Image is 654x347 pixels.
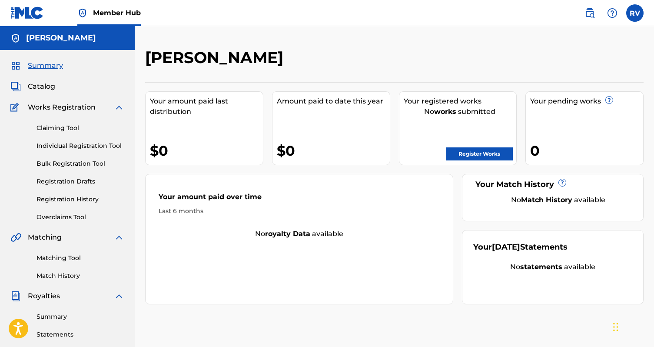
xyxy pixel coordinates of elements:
div: Your amount paid last distribution [150,96,263,117]
a: Registration Drafts [37,177,124,186]
img: help [607,8,617,18]
div: Last 6 months [159,207,440,216]
span: Matching [28,232,62,243]
a: Registration History [37,195,124,204]
img: Catalog [10,81,21,92]
div: $0 [277,141,390,160]
img: Summary [10,60,21,71]
a: Summary [37,312,124,321]
img: MLC Logo [10,7,44,19]
a: Statements [37,330,124,339]
img: search [584,8,595,18]
h5: Rushil Vishwanathan [26,33,96,43]
span: ? [606,97,613,103]
iframe: Resource Center [630,221,654,291]
div: $0 [150,141,263,160]
span: ? [559,179,566,186]
span: [DATE] [492,242,520,252]
div: No available [146,229,453,239]
h2: [PERSON_NAME] [145,48,288,67]
img: Matching [10,232,21,243]
img: Works Registration [10,102,22,113]
span: Catalog [28,81,55,92]
a: Bulk Registration Tool [37,159,124,168]
img: expand [114,102,124,113]
img: expand [114,232,124,243]
img: Royalties [10,291,21,301]
a: CatalogCatalog [10,81,55,92]
span: Summary [28,60,63,71]
span: Member Hub [93,8,141,18]
div: 0 [530,141,643,160]
div: Your Match History [473,179,632,190]
div: Your Statements [473,241,568,253]
span: Royalties [28,291,60,301]
a: Public Search [581,4,598,22]
div: User Menu [626,4,644,22]
strong: Match History [521,196,572,204]
a: SummarySummary [10,60,63,71]
a: Individual Registration Tool [37,141,124,150]
div: Your pending works [530,96,643,107]
strong: royalty data [265,230,310,238]
div: Your amount paid over time [159,192,440,207]
iframe: Chat Widget [611,305,654,347]
a: Register Works [446,147,513,160]
img: Top Rightsholder [77,8,88,18]
img: Accounts [10,33,21,43]
div: Drag [613,314,618,340]
strong: works [434,107,456,116]
a: Overclaims Tool [37,213,124,222]
a: Claiming Tool [37,123,124,133]
div: No available [484,195,632,205]
a: Matching Tool [37,254,124,263]
div: Help [604,4,621,22]
strong: statements [520,263,562,271]
span: Works Registration [28,102,96,113]
div: No available [473,262,632,272]
img: expand [114,291,124,301]
div: No submitted [404,107,517,117]
div: Amount paid to date this year [277,96,390,107]
div: Your registered works [404,96,517,107]
a: Match History [37,271,124,280]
